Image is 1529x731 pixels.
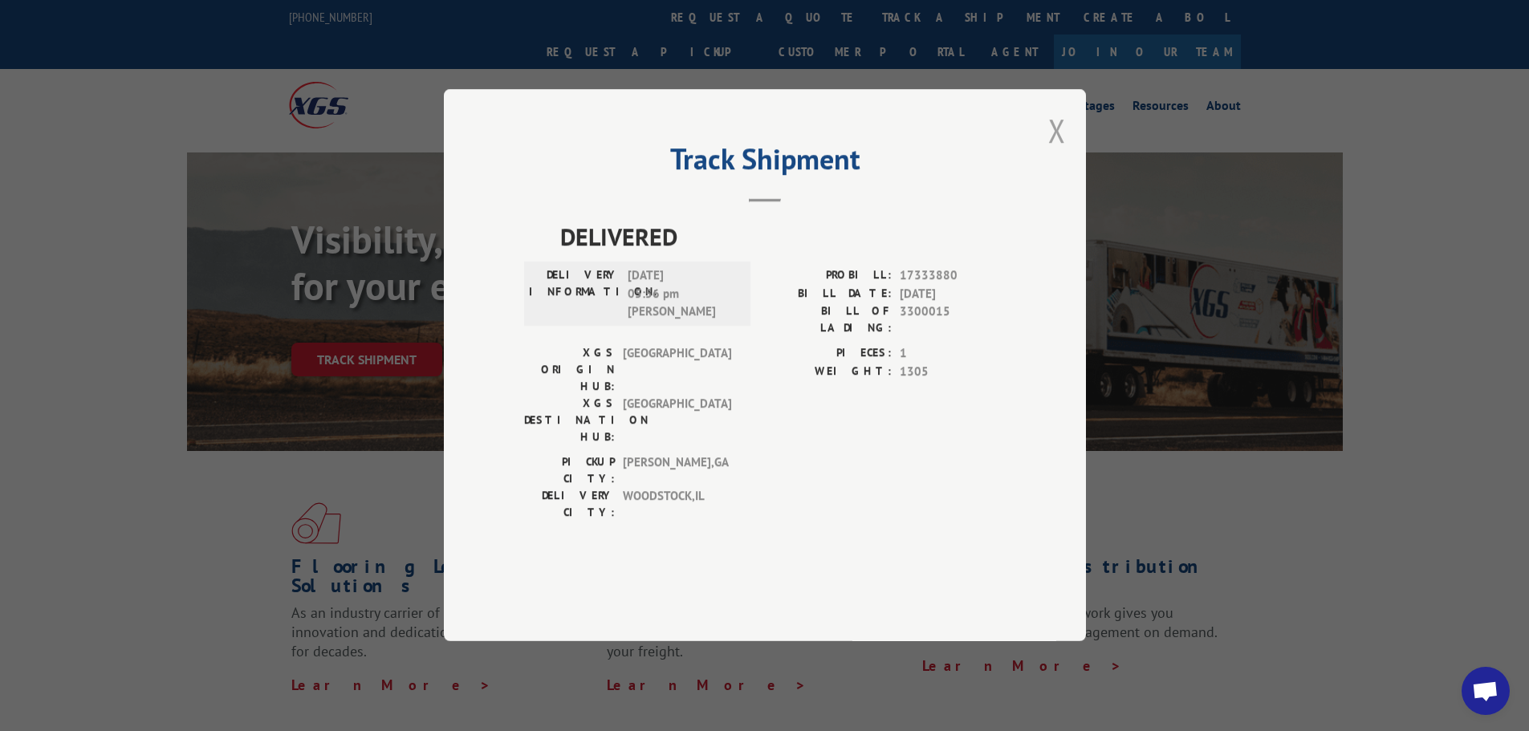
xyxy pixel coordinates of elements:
[765,345,892,363] label: PIECES:
[1048,109,1066,152] button: Close modal
[524,488,615,522] label: DELIVERY CITY:
[900,303,1006,337] span: 3300015
[900,285,1006,303] span: [DATE]
[524,148,1006,178] h2: Track Shipment
[765,303,892,337] label: BILL OF LADING:
[628,267,736,322] span: [DATE] 05:56 pm [PERSON_NAME]
[524,345,615,396] label: XGS ORIGIN HUB:
[623,345,731,396] span: [GEOGRAPHIC_DATA]
[560,219,1006,255] span: DELIVERED
[623,454,731,488] span: [PERSON_NAME] , GA
[1462,667,1510,715] div: Open chat
[900,363,1006,381] span: 1305
[765,363,892,381] label: WEIGHT:
[900,345,1006,363] span: 1
[529,267,620,322] label: DELIVERY INFORMATION:
[524,454,615,488] label: PICKUP CITY:
[900,267,1006,286] span: 17333880
[765,267,892,286] label: PROBILL:
[765,285,892,303] label: BILL DATE:
[524,396,615,446] label: XGS DESTINATION HUB:
[623,488,731,522] span: WOODSTOCK , IL
[623,396,731,446] span: [GEOGRAPHIC_DATA]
